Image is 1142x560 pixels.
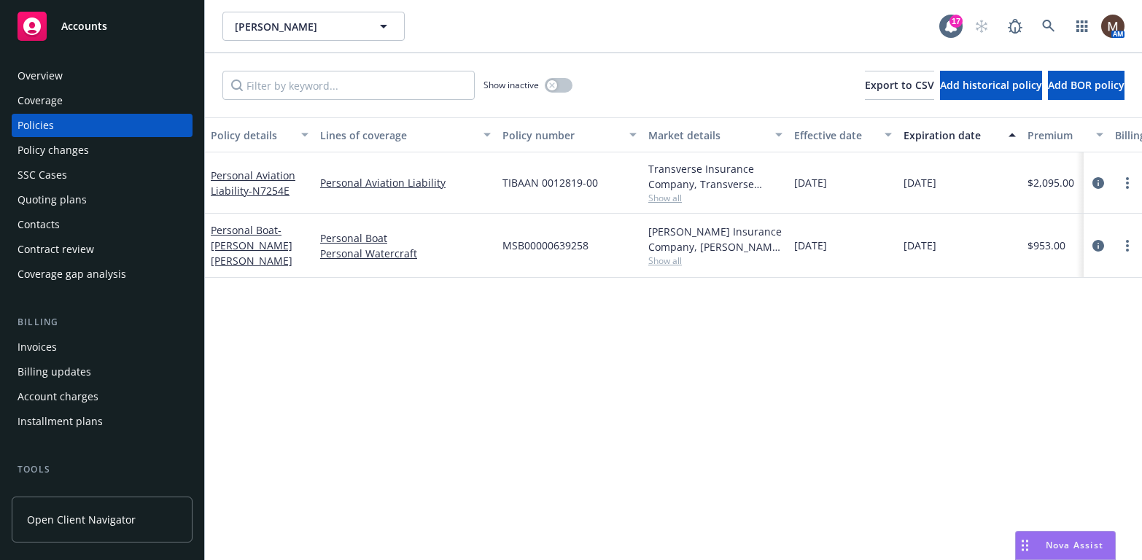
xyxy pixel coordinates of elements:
span: [PERSON_NAME] [235,19,361,34]
div: Policy number [502,128,621,143]
div: Market details [648,128,766,143]
span: $2,095.00 [1028,175,1074,190]
span: Show all [648,254,782,267]
button: Expiration date [898,117,1022,152]
div: Billing [12,315,193,330]
span: Show all [648,192,782,204]
div: Coverage gap analysis [18,262,126,286]
a: Billing updates [12,360,193,384]
span: [DATE] [794,175,827,190]
a: more [1119,237,1136,254]
div: Contacts [18,213,60,236]
span: [DATE] [794,238,827,253]
a: Manage files [12,483,193,506]
span: [DATE] [904,175,936,190]
a: Contract review [12,238,193,261]
div: Billing updates [18,360,91,384]
button: Policy number [497,117,642,152]
a: Account charges [12,385,193,408]
div: Premium [1028,128,1087,143]
a: Coverage gap analysis [12,262,193,286]
a: Policies [12,114,193,137]
div: Transverse Insurance Company, Transverse Insurance Company, Beacon Aviation Insurance Services [648,161,782,192]
a: circleInformation [1089,174,1107,192]
div: Invoices [18,335,57,359]
button: Add BOR policy [1048,71,1124,100]
div: Policies [18,114,54,137]
span: - [PERSON_NAME] [PERSON_NAME] [211,223,292,268]
button: Effective date [788,117,898,152]
span: Nova Assist [1046,539,1103,551]
div: Drag to move [1016,532,1034,559]
span: Show inactive [483,79,539,91]
button: Nova Assist [1015,531,1116,560]
a: Personal Aviation Liability [320,175,491,190]
span: Export to CSV [865,78,934,92]
span: MSB00000639258 [502,238,589,253]
span: $953.00 [1028,238,1065,253]
a: Coverage [12,89,193,112]
div: Quoting plans [18,188,87,211]
div: Coverage [18,89,63,112]
div: Manage files [18,483,79,506]
a: Policy changes [12,139,193,162]
span: Add historical policy [940,78,1042,92]
a: Overview [12,64,193,87]
button: Export to CSV [865,71,934,100]
div: Policy changes [18,139,89,162]
a: Report a Bug [1001,12,1030,41]
a: more [1119,174,1136,192]
a: circleInformation [1089,237,1107,254]
div: Lines of coverage [320,128,475,143]
button: Add historical policy [940,71,1042,100]
a: Search [1034,12,1063,41]
span: [DATE] [904,238,936,253]
a: Contacts [12,213,193,236]
div: SSC Cases [18,163,67,187]
a: Personal Watercraft [320,246,491,261]
div: Installment plans [18,410,103,433]
span: TIBAAN 0012819-00 [502,175,598,190]
div: Effective date [794,128,876,143]
a: Installment plans [12,410,193,433]
div: Expiration date [904,128,1000,143]
a: Quoting plans [12,188,193,211]
div: Tools [12,462,193,477]
div: Account charges [18,385,98,408]
a: Personal Aviation Liability [211,168,295,198]
div: Contract review [18,238,94,261]
div: Overview [18,64,63,87]
a: Invoices [12,335,193,359]
span: - N7254E [249,184,290,198]
div: [PERSON_NAME] Insurance Company, [PERSON_NAME] Insurance [648,224,782,254]
button: Market details [642,117,788,152]
button: Policy details [205,117,314,152]
a: Personal Boat [211,223,292,268]
input: Filter by keyword... [222,71,475,100]
a: Switch app [1068,12,1097,41]
div: 17 [949,15,963,28]
img: photo [1101,15,1124,38]
a: Start snowing [967,12,996,41]
a: Personal Boat [320,230,491,246]
button: [PERSON_NAME] [222,12,405,41]
a: Accounts [12,6,193,47]
span: Accounts [61,20,107,32]
span: Open Client Navigator [27,512,136,527]
span: Add BOR policy [1048,78,1124,92]
a: SSC Cases [12,163,193,187]
button: Premium [1022,117,1109,152]
div: Policy details [211,128,292,143]
button: Lines of coverage [314,117,497,152]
